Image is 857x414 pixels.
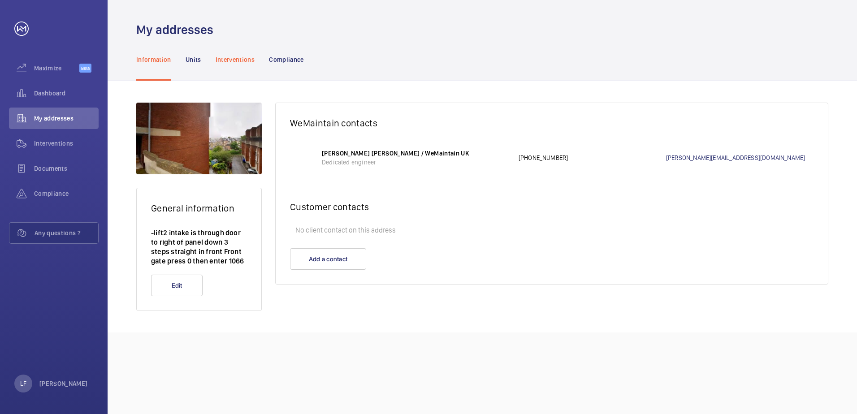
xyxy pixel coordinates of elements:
[290,201,814,212] h2: Customer contacts
[151,228,247,266] p: -lift2 intake is through door to right of panel down 3 steps straight in front Front gate press 0...
[79,64,91,73] span: Beta
[34,114,99,123] span: My addresses
[39,379,88,388] p: [PERSON_NAME]
[34,64,79,73] span: Maximize
[34,139,99,148] span: Interventions
[34,164,99,173] span: Documents
[35,229,98,237] span: Any questions ?
[151,203,247,214] h2: General information
[269,55,304,64] p: Compliance
[666,153,814,162] a: [PERSON_NAME][EMAIL_ADDRESS][DOMAIN_NAME]
[519,153,666,162] p: [PHONE_NUMBER]
[136,22,213,38] h1: My addresses
[290,248,366,270] button: Add a contact
[290,117,814,129] h2: WeMaintain contacts
[20,379,26,388] p: LF
[290,221,814,239] p: No client contact on this address
[34,89,99,98] span: Dashboard
[136,55,171,64] p: Information
[186,55,201,64] p: Units
[322,158,510,167] p: Dedicated engineer
[34,189,99,198] span: Compliance
[322,149,510,158] p: [PERSON_NAME] [PERSON_NAME] / WeMaintain UK
[151,275,203,296] button: Edit
[216,55,255,64] p: Interventions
